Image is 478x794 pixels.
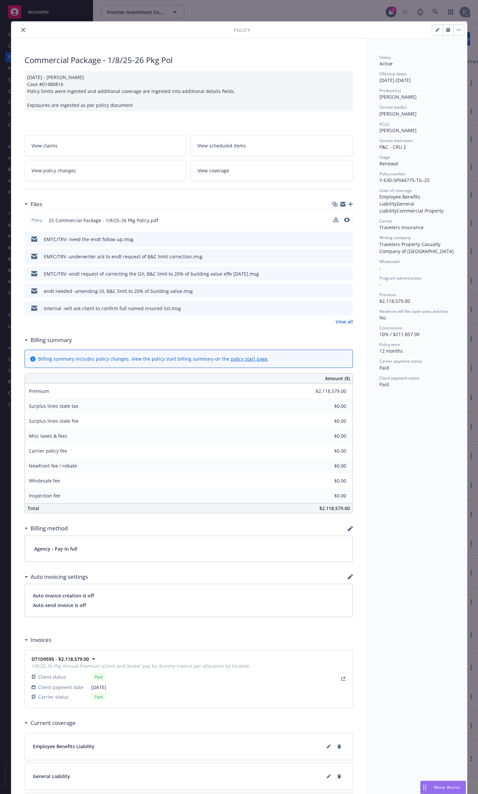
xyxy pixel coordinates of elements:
[31,573,88,581] h3: Auto invoicing settings
[19,26,27,34] button: close
[379,298,410,304] span: $2,118,579.00
[379,88,401,93] span: Producer(s)
[334,288,339,295] button: download file
[379,188,412,193] span: Lines of coverage
[33,592,345,599] span: Auto invoice creation is off
[334,305,339,312] button: download file
[379,94,417,100] span: [PERSON_NAME]
[344,288,350,295] button: preview file
[44,305,181,312] div: Internal -will ask client to confirm full named insured list.msg
[25,71,353,111] div: [DATE] - [PERSON_NAME]: Case #01480816 Policy limits were ingested and additional coverage are in...
[379,104,407,110] span: Service lead(s)
[91,684,250,691] span: [DATE]
[32,662,250,669] span: 1/8/25-26 Pkg Annual Premium (client and lender pay by dummy invoice per allocation by location
[234,27,250,34] span: Policy
[344,270,350,277] button: preview file
[31,336,72,344] h3: Billing summary
[379,241,454,254] span: Travelers Property Casualty Company of [GEOGRAPHIC_DATA]
[379,127,417,133] span: [PERSON_NAME]
[379,71,407,77] span: Effective dates
[44,253,202,260] div: EMFC/TRV -underwriter ack to endt request of B&C limit correction.msg
[379,224,424,230] span: Travelers Insurance
[379,281,381,288] span: -
[29,403,78,409] span: Surplus lines state tax
[29,388,49,394] span: Premium
[307,476,350,486] input: 0.00
[379,121,389,127] span: AC(s)
[333,217,339,222] button: download file
[198,142,246,149] span: View scheduled items
[344,253,350,260] button: preview file
[30,217,43,223] span: Policy
[379,365,389,371] span: Paid
[334,236,339,243] button: download file
[344,305,350,312] button: preview file
[91,693,106,701] div: Paid
[38,684,83,691] span: Client payment date
[379,154,390,160] span: Stage
[29,448,67,454] span: Carrier policy fee
[91,673,106,681] div: Paid
[25,536,353,562] div: Agency - Pay in full
[379,111,417,117] span: [PERSON_NAME]
[25,573,88,581] div: Auto invoicing settings
[344,236,350,243] button: preview file
[379,54,391,60] span: Status
[29,478,60,484] span: Wholesale fee
[344,217,350,224] button: preview file
[379,201,416,214] span: General Liability
[25,160,187,181] a: View policy changes
[379,265,381,271] span: -
[434,784,460,790] span: Nova Assist
[307,446,350,456] input: 0.00
[379,218,393,224] span: Carrier
[25,200,42,209] div: Files
[334,253,339,260] button: download file
[25,524,68,533] div: Billing method
[44,270,259,277] div: EMTC/TRV -endt request of correcting the O/L B&C limit to 20% of building value effe [DATE].msg
[191,160,353,181] a: View coverage
[339,675,347,683] a: View Invoice
[31,524,68,533] h3: Billing method
[29,433,67,439] span: Misc taxes & fees
[38,693,69,700] span: Carrier status
[379,331,420,337] span: 10% / $211,857.90
[379,144,406,150] span: P&C - CRU 2
[336,318,353,325] a: View all
[38,673,66,680] span: Client status
[29,492,60,499] span: Inspection fee
[333,217,339,224] button: download file
[379,275,422,281] span: Program administrator
[33,743,95,750] span: Employee Benefits Liability
[33,773,70,780] span: General Liability
[307,491,350,501] input: 0.00
[379,381,389,388] span: Paid
[379,60,393,67] span: Active
[307,401,350,411] input: 0.00
[379,160,398,167] span: Renewal
[32,142,57,149] span: View claims
[379,375,420,381] span: Client payment status
[231,356,268,362] a: policy start page
[307,386,350,396] input: 0.00
[307,416,350,426] input: 0.00
[28,505,39,511] span: Total
[379,348,403,354] span: 12 months
[420,781,466,794] button: Nova Assist
[397,208,443,214] span: Commercial Property
[344,218,350,222] button: preview file
[379,194,422,207] span: Employee Benefits Liability
[33,602,345,609] span: Auto send invoice is off
[198,167,229,174] span: View coverage
[379,342,400,347] span: Policy term
[25,336,72,344] div: Billing summary
[32,167,76,174] span: View policy changes
[191,135,353,156] a: View scheduled items
[379,71,454,84] div: [DATE] - [DATE]
[307,461,350,471] input: 0.00
[31,636,51,644] h3: Invoices
[379,325,402,331] span: Commission
[29,463,77,469] span: Newfront fee / rebate
[379,309,448,314] span: Newfront will file state taxes and fees
[38,355,269,362] div: Billing summary includes policy changes. View the policy start billing summary on the .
